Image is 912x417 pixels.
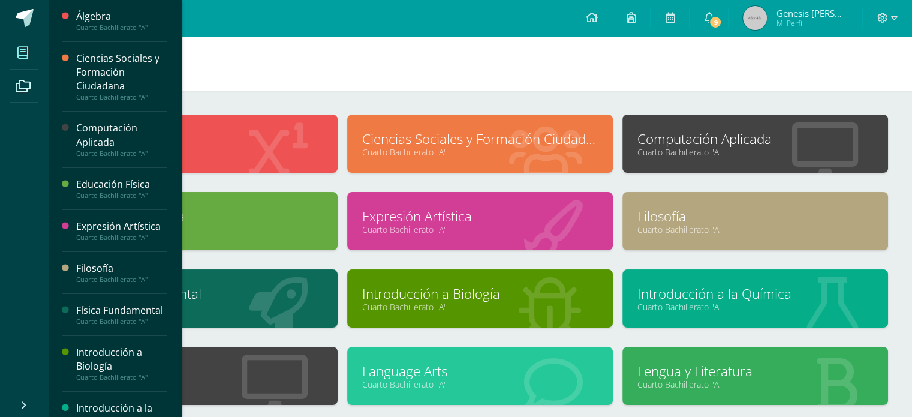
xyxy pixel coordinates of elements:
a: Cuarto Bachillerato "A" [362,224,598,235]
a: Expresión Artística [362,207,598,226]
a: Álgebra [87,130,323,148]
div: Educación Física [76,178,167,191]
a: Cuarto Bachillerato "A" [87,224,323,235]
div: Cuarto Bachillerato "A" [76,317,167,326]
a: Computación AplicadaCuarto Bachillerato "A" [76,121,167,157]
a: Cuarto Bachillerato "A" [87,301,323,313]
a: Cuarto Bachillerato "A" [637,224,873,235]
a: Expresión ArtísticaCuarto Bachillerato "A" [76,220,167,242]
a: Ciencias Sociales y Formación Ciudadana [362,130,598,148]
a: Cuarto Bachillerato "A" [362,301,598,313]
a: Cuarto Bachillerato "A" [362,379,598,390]
a: Cuarto Bachillerato "A" [87,379,323,390]
div: Introducción a Biología [76,346,167,373]
div: Cuarto Bachillerato "A" [76,233,167,242]
img: 45x45 [743,6,767,30]
a: Laboratorio I [87,362,323,380]
a: FilosofíaCuarto Bachillerato "A" [76,262,167,284]
a: Introducción a Biología [362,284,598,303]
a: Lengua y Literatura [637,362,873,380]
div: Cuarto Bachillerato "A" [76,373,167,382]
a: Cuarto Bachillerato "A" [637,379,873,390]
div: Filosofía [76,262,167,275]
a: Cuarto Bachillerato "A" [637,301,873,313]
a: Educación Física [87,207,323,226]
a: Educación FísicaCuarto Bachillerato "A" [76,178,167,200]
a: Física Fundamental [87,284,323,303]
div: Física Fundamental [76,304,167,317]
div: Computación Aplicada [76,121,167,149]
a: Computación Aplicada [637,130,873,148]
div: Cuarto Bachillerato "A" [76,275,167,284]
span: Mi Perfil [776,18,848,28]
a: ÁlgebraCuarto Bachillerato "A" [76,10,167,32]
div: Ciencias Sociales y Formación Ciudadana [76,52,167,93]
div: Cuarto Bachillerato "A" [76,191,167,200]
div: Cuarto Bachillerato "A" [76,93,167,101]
span: Genesis [PERSON_NAME] [776,7,848,19]
div: Álgebra [76,10,167,23]
a: Introducción a la Química [637,284,873,303]
span: 9 [709,16,722,29]
div: Cuarto Bachillerato "A" [76,149,167,158]
a: Cuarto Bachillerato "A" [362,146,598,158]
a: Language Arts [362,362,598,380]
a: Introducción a BiologíaCuarto Bachillerato "A" [76,346,167,382]
a: Ciencias Sociales y Formación CiudadanaCuarto Bachillerato "A" [76,52,167,101]
a: Física FundamentalCuarto Bachillerato "A" [76,304,167,326]
a: Cuarto Bachillerato "A" [637,146,873,158]
a: Cuarto Bachillerato "A" [87,146,323,158]
div: Expresión Artística [76,220,167,233]
div: Cuarto Bachillerato "A" [76,23,167,32]
a: Filosofía [637,207,873,226]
